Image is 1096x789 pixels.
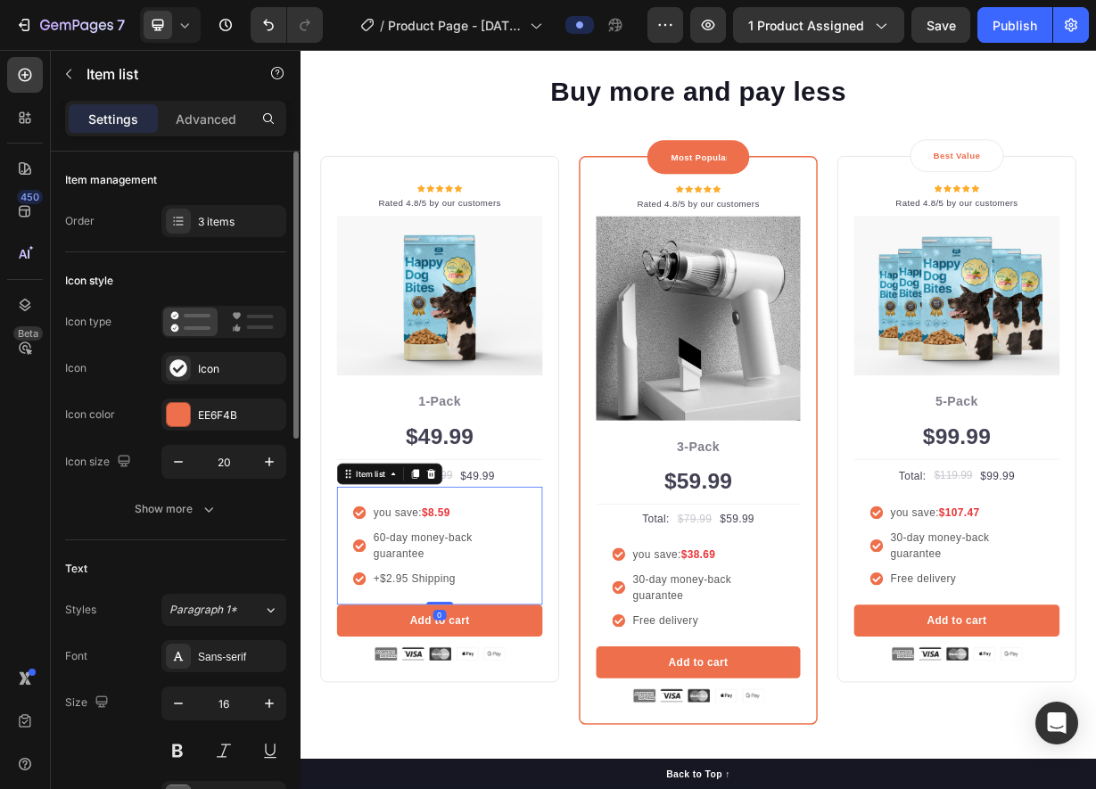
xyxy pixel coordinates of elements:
div: Item list [71,563,118,579]
p: Best Value [852,134,915,152]
span: 1 product assigned [748,16,864,35]
strong: $38.69 [512,670,558,686]
p: 30-day money-back guarantee [447,702,648,744]
div: Beta [13,326,43,341]
div: 3 items [198,214,282,230]
p: 3-Pack [400,522,671,547]
div: Add to cart [843,757,923,778]
div: Icon color [65,407,115,423]
p: 5-Pack [746,461,1019,487]
div: Order [65,213,95,229]
p: Rated 4.8/5 by our customers [746,197,1019,215]
div: Add to cart [147,757,227,778]
p: Buy more and pay less [15,32,1055,78]
p: Item list [87,63,238,85]
div: Icon [65,360,87,376]
div: $59.99 [398,556,672,604]
div: Publish [993,16,1037,35]
div: Show more [135,500,218,518]
p: Rated 4.8/5 by our customers [51,197,324,215]
p: Total: [459,621,496,642]
div: Icon size [65,450,135,474]
div: Text [65,561,87,577]
p: 7 [117,14,125,36]
div: $79.99 [506,619,556,644]
p: you save: [794,612,997,633]
img: 495611768014373769-1d617985-21fa-495f-9e1d-1791f7aafdac.png [745,223,1021,438]
div: Open Intercom Messenger [1035,702,1078,744]
div: 450 [17,190,43,204]
p: Most Popular [499,136,572,153]
iframe: Design area [301,50,1096,789]
p: Total: [804,563,841,584]
button: Show more [65,493,286,525]
button: Paragraph 1* [161,594,286,626]
div: Icon type [65,314,111,330]
p: you save: [447,668,648,689]
div: Styles [65,602,96,618]
div: $59.99 [563,619,613,644]
div: EE6F4B [198,407,282,423]
p: you save: [98,612,301,633]
p: Free delivery [794,701,997,722]
button: Save [911,7,970,43]
p: 30-day money-back guarantee [794,645,997,688]
button: 7 [7,7,133,43]
p: Settings [88,110,138,128]
button: 1 product assigned [733,7,904,43]
div: Item management [65,172,157,188]
p: Advanced [176,110,236,128]
div: $49.99 [49,496,326,544]
div: Sans-serif [198,649,282,665]
span: Product Page - [DATE] 23:40:54 [388,16,523,35]
div: Icon [198,361,282,377]
div: Font [65,648,87,664]
p: 1-Pack [51,461,324,487]
div: $49.99 [213,561,263,586]
div: $99.99 [745,496,1021,544]
div: Undo/Redo [251,7,323,43]
div: 0 [178,753,196,768]
strong: $8.59 [163,614,202,629]
div: Size [65,691,112,715]
img: 495611768014373769-07bd4939-48b5-4f3f-8f77-903fd4609653.png [49,223,326,438]
p: 60-day money-back guarantee [98,645,301,688]
div: $119.99 [851,558,906,588]
p: +$2.95 Shipping [98,701,301,722]
span: Save [927,18,956,33]
img: gempages_581434491701035528-6861129e-9857-47c5-9785-197d27f6b258.jpg [398,224,672,498]
div: $99.99 [913,561,963,586]
strong: $107.47 [859,614,913,629]
div: Icon style [65,273,113,289]
button: Publish [977,7,1052,43]
span: / [380,16,384,35]
p: Rated 4.8/5 by our customers [400,198,671,216]
p: Free delivery [447,757,648,778]
span: Paragraph 1* [169,602,237,618]
button: Add to cart [49,746,326,789]
button: Add to cart [745,746,1021,789]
